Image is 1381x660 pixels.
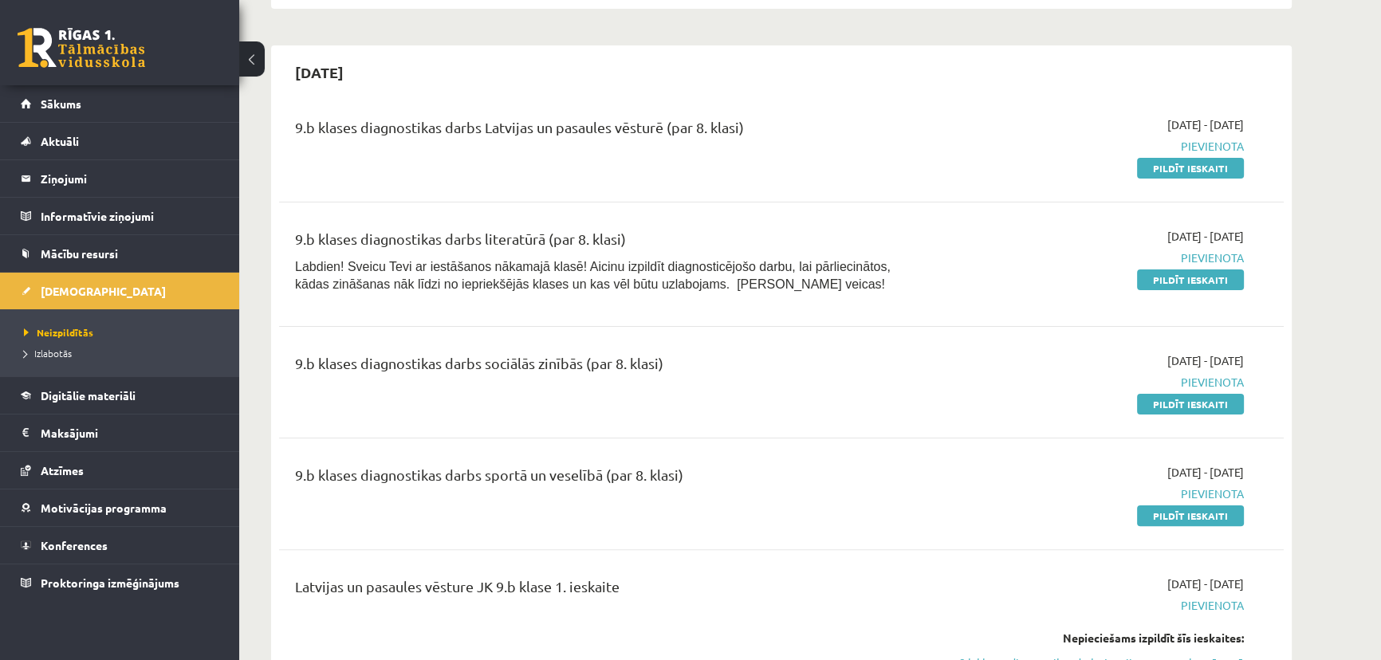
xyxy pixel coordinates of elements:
[295,260,891,291] span: Labdien! Sveicu Tevi ar iestāšanos nākamajā klasē! Aicinu izpildīt diagnosticējošo darbu, lai pār...
[21,235,219,272] a: Mācību resursi
[18,28,145,68] a: Rīgas 1. Tālmācības vidusskola
[943,138,1244,155] span: Pievienota
[41,414,219,451] legend: Maksājumi
[21,160,219,197] a: Ziņojumi
[41,576,179,590] span: Proktoringa izmēģinājums
[295,116,919,146] div: 9.b klases diagnostikas darbs Latvijas un pasaules vēsturē (par 8. klasi)
[24,326,93,339] span: Neizpildītās
[41,246,118,261] span: Mācību resursi
[279,53,360,91] h2: [DATE]
[1137,394,1244,414] a: Pildīt ieskaiti
[1167,464,1244,481] span: [DATE] - [DATE]
[295,464,919,493] div: 9.b klases diagnostikas darbs sportā un veselībā (par 8. klasi)
[21,273,219,309] a: [DEMOGRAPHIC_DATA]
[1167,228,1244,245] span: [DATE] - [DATE]
[41,134,79,148] span: Aktuāli
[21,123,219,159] a: Aktuāli
[21,527,219,564] a: Konferences
[41,388,136,403] span: Digitālie materiāli
[1137,269,1244,290] a: Pildīt ieskaiti
[41,96,81,111] span: Sākums
[943,630,1244,646] div: Nepieciešams izpildīt šīs ieskaites:
[41,160,219,197] legend: Ziņojumi
[41,501,167,515] span: Motivācijas programma
[1137,158,1244,179] a: Pildīt ieskaiti
[21,489,219,526] a: Motivācijas programma
[1167,352,1244,369] span: [DATE] - [DATE]
[21,452,219,489] a: Atzīmes
[24,347,72,359] span: Izlabotās
[41,463,84,477] span: Atzīmes
[21,198,219,234] a: Informatīvie ziņojumi
[943,597,1244,614] span: Pievienota
[295,352,919,382] div: 9.b klases diagnostikas darbs sociālās zinībās (par 8. klasi)
[41,538,108,552] span: Konferences
[1137,505,1244,526] a: Pildīt ieskaiti
[24,325,223,340] a: Neizpildītās
[24,346,223,360] a: Izlabotās
[21,414,219,451] a: Maksājumi
[1167,576,1244,592] span: [DATE] - [DATE]
[1167,116,1244,133] span: [DATE] - [DATE]
[41,198,219,234] legend: Informatīvie ziņojumi
[21,85,219,122] a: Sākums
[943,374,1244,391] span: Pievienota
[21,564,219,601] a: Proktoringa izmēģinājums
[943,249,1244,266] span: Pievienota
[21,377,219,414] a: Digitālie materiāli
[295,228,919,257] div: 9.b klases diagnostikas darbs literatūrā (par 8. klasi)
[295,576,919,605] div: Latvijas un pasaules vēsture JK 9.b klase 1. ieskaite
[943,485,1244,502] span: Pievienota
[41,284,166,298] span: [DEMOGRAPHIC_DATA]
